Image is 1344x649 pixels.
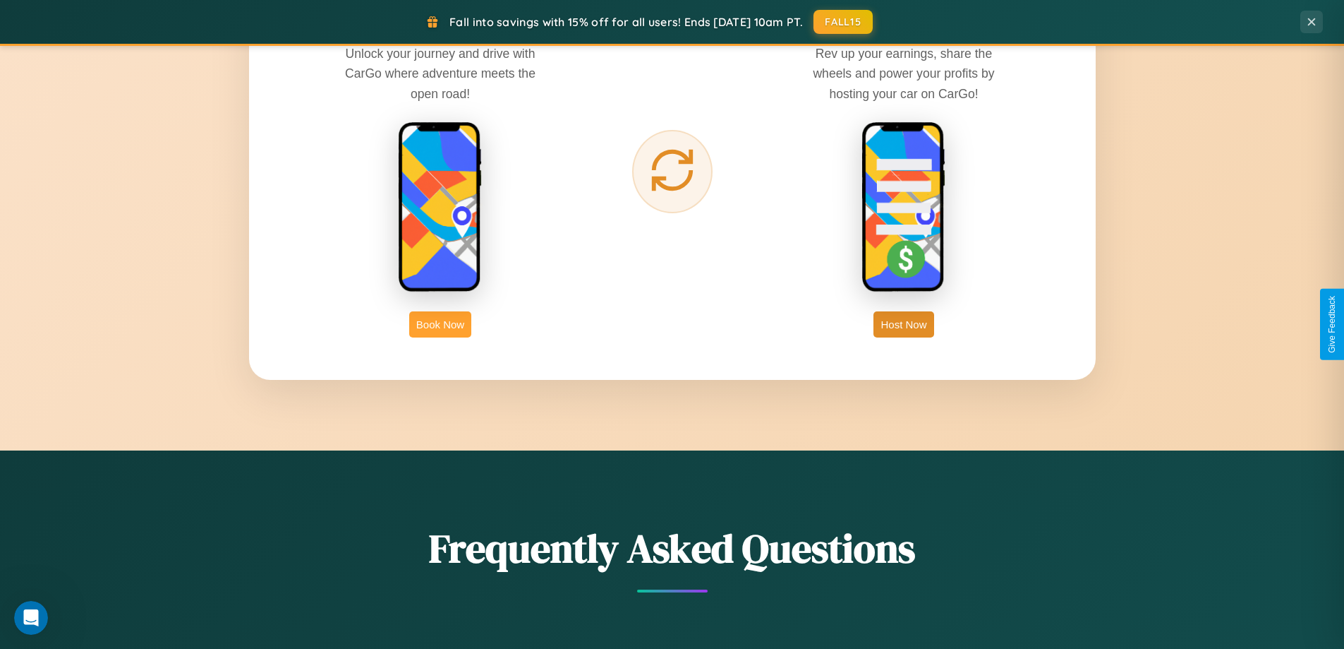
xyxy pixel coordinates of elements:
p: Unlock your journey and drive with CarGo where adventure meets the open road! [334,44,546,103]
button: Host Now [873,311,933,338]
button: FALL15 [813,10,873,34]
div: Give Feedback [1327,296,1337,353]
img: host phone [861,121,946,294]
h2: Frequently Asked Questions [249,521,1096,576]
p: Rev up your earnings, share the wheels and power your profits by hosting your car on CarGo! [798,44,1010,103]
span: Fall into savings with 15% off for all users! Ends [DATE] 10am PT. [449,15,803,29]
img: rent phone [398,121,483,294]
button: Book Now [409,311,471,338]
iframe: Intercom live chat [14,601,48,635]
